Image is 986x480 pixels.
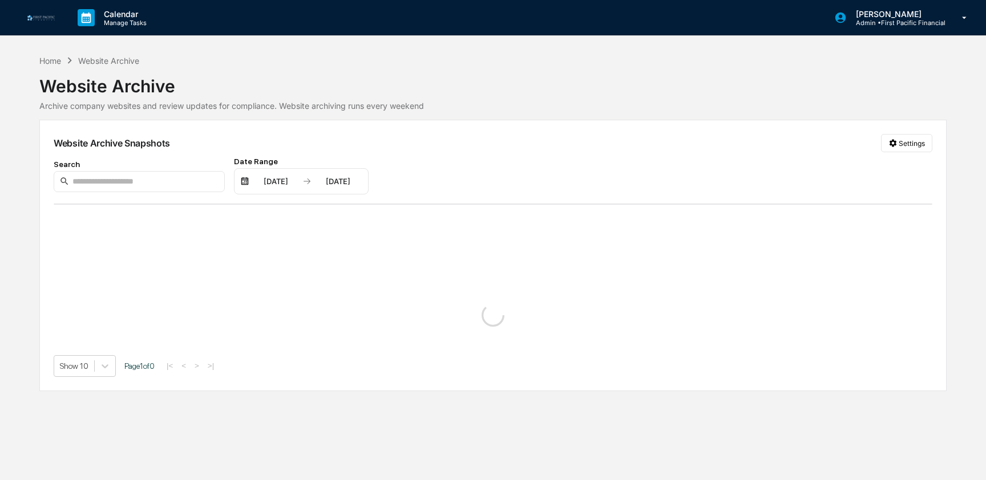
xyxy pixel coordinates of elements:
div: Date Range [234,157,369,166]
div: Archive company websites and review updates for compliance. Website archiving runs every weekend [39,101,947,111]
img: calendar [240,177,249,186]
span: Page 1 of 0 [124,361,155,371]
img: arrow right [302,177,312,186]
button: Settings [881,134,932,152]
div: Website Archive [78,56,139,66]
div: Home [39,56,61,66]
div: Website Archive Snapshots [54,137,170,149]
button: |< [163,361,176,371]
div: Website Archive [39,67,947,96]
div: [DATE] [314,177,362,186]
button: >| [204,361,217,371]
div: [DATE] [252,177,300,186]
button: > [191,361,203,371]
div: Search [54,160,225,169]
p: [PERSON_NAME] [847,9,945,19]
p: Admin • First Pacific Financial [847,19,945,27]
p: Calendar [95,9,152,19]
p: Manage Tasks [95,19,152,27]
img: logo [27,15,55,20]
button: < [178,361,189,371]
